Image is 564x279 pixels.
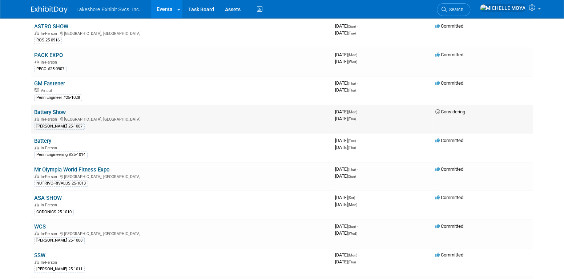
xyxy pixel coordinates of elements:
[34,109,66,116] a: Battery Show
[335,173,356,179] span: [DATE]
[34,151,88,158] div: Penn Engineering #25-1014
[335,59,357,64] span: [DATE]
[447,7,463,12] span: Search
[34,173,329,179] div: [GEOGRAPHIC_DATA], [GEOGRAPHIC_DATA]
[35,174,39,178] img: In-Person Event
[335,52,359,57] span: [DATE]
[34,223,46,230] a: WCS
[35,146,39,149] img: In-Person Event
[34,123,85,130] div: [PERSON_NAME] 25-1007
[435,195,463,200] span: Committed
[335,259,356,264] span: [DATE]
[357,80,358,86] span: -
[348,88,356,92] span: (Thu)
[34,94,82,101] div: Penn Engineer #25-1028
[435,252,463,258] span: Committed
[357,223,358,229] span: -
[34,266,85,272] div: [PERSON_NAME] 25-1011
[35,231,39,235] img: In-Person Event
[35,31,39,35] img: In-Person Event
[348,253,357,257] span: (Mon)
[348,203,357,207] span: (Mon)
[435,138,463,143] span: Committed
[348,231,357,235] span: (Wed)
[335,80,358,86] span: [DATE]
[357,23,358,29] span: -
[348,110,357,114] span: (Mon)
[435,166,463,172] span: Committed
[335,30,356,36] span: [DATE]
[34,23,68,30] a: ASTRO SHOW
[35,260,39,264] img: In-Person Event
[34,52,63,58] a: PACK EXPO
[435,109,465,114] span: Considering
[34,138,51,144] a: Battery
[348,24,356,28] span: (Sun)
[358,252,359,258] span: -
[435,223,463,229] span: Committed
[348,225,356,229] span: (Sun)
[41,60,59,65] span: In-Person
[335,230,357,236] span: [DATE]
[34,80,65,87] a: GM Fastener
[335,87,356,93] span: [DATE]
[437,3,470,16] a: Search
[348,60,357,64] span: (Wed)
[35,117,39,121] img: In-Person Event
[35,203,39,206] img: In-Person Event
[335,166,358,172] span: [DATE]
[34,237,85,244] div: [PERSON_NAME] 25-1008
[348,31,356,35] span: (Tue)
[348,174,356,178] span: (Sun)
[34,66,67,72] div: PECO #25-0907
[358,109,359,114] span: -
[34,195,62,201] a: ASA SHOW
[41,117,59,122] span: In-Person
[348,167,356,171] span: (Thu)
[41,31,59,36] span: In-Person
[41,88,54,93] span: Virtual
[34,252,45,259] a: SSW
[357,166,358,172] span: -
[41,203,59,207] span: In-Person
[31,6,68,13] img: ExhibitDay
[335,195,357,200] span: [DATE]
[435,80,463,86] span: Committed
[358,52,359,57] span: -
[348,139,356,143] span: (Tue)
[357,138,358,143] span: -
[335,109,359,114] span: [DATE]
[34,180,88,187] div: NUTRIVO-RIVALUS 25-1013
[348,146,356,150] span: (Thu)
[34,30,329,36] div: [GEOGRAPHIC_DATA], [GEOGRAPHIC_DATA]
[41,146,59,150] span: In-Person
[348,81,356,85] span: (Thu)
[335,252,359,258] span: [DATE]
[41,174,59,179] span: In-Person
[335,116,356,121] span: [DATE]
[348,53,357,57] span: (Mon)
[335,138,358,143] span: [DATE]
[41,260,59,265] span: In-Person
[348,117,356,121] span: (Thu)
[34,209,74,215] div: CODONICS 25-1010
[356,195,357,200] span: -
[35,60,39,64] img: In-Person Event
[335,223,358,229] span: [DATE]
[348,260,356,264] span: (Thu)
[348,196,355,200] span: (Sat)
[34,166,109,173] a: Mr Olympia World Fitness Expo
[435,52,463,57] span: Committed
[335,202,357,207] span: [DATE]
[34,116,329,122] div: [GEOGRAPHIC_DATA], [GEOGRAPHIC_DATA]
[41,231,59,236] span: In-Person
[480,4,526,12] img: MICHELLE MOYA
[335,23,358,29] span: [DATE]
[76,7,140,12] span: Lakeshore Exhibit Svcs, Inc.
[34,230,329,236] div: [GEOGRAPHIC_DATA], [GEOGRAPHIC_DATA]
[335,145,356,150] span: [DATE]
[435,23,463,29] span: Committed
[35,88,39,92] img: Virtual Event
[34,37,62,44] div: ROS 25-0916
